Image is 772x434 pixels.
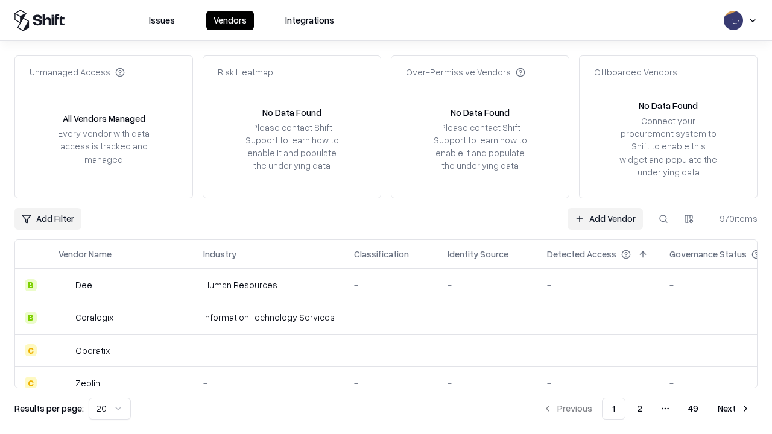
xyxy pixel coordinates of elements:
[628,398,652,420] button: 2
[710,398,758,420] button: Next
[448,311,528,324] div: -
[54,127,154,165] div: Every vendor with data access is tracked and managed
[59,248,112,260] div: Vendor Name
[354,344,428,357] div: -
[679,398,708,420] button: 49
[262,106,321,119] div: No Data Found
[25,344,37,356] div: C
[75,311,113,324] div: Coralogix
[448,278,528,291] div: -
[14,208,81,230] button: Add Filter
[547,278,650,291] div: -
[25,312,37,324] div: B
[602,398,625,420] button: 1
[406,66,525,78] div: Over-Permissive Vendors
[568,208,643,230] a: Add Vendor
[547,311,650,324] div: -
[547,377,650,389] div: -
[75,278,94,291] div: Deel
[63,112,145,125] div: All Vendors Managed
[448,248,508,260] div: Identity Source
[142,11,182,30] button: Issues
[536,398,758,420] nav: pagination
[594,66,677,78] div: Offboarded Vendors
[25,377,37,389] div: C
[203,377,335,389] div: -
[75,344,110,357] div: Operatix
[59,344,71,356] img: Operatix
[218,66,273,78] div: Risk Heatmap
[618,115,718,178] div: Connect your procurement system to Shift to enable this widget and populate the underlying data
[59,312,71,324] img: Coralogix
[354,377,428,389] div: -
[25,279,37,291] div: B
[448,344,528,357] div: -
[14,402,84,415] p: Results per page:
[547,248,616,260] div: Detected Access
[30,66,125,78] div: Unmanaged Access
[75,377,100,389] div: Zeplin
[354,248,409,260] div: Classification
[278,11,341,30] button: Integrations
[430,121,530,172] div: Please contact Shift Support to learn how to enable it and populate the underlying data
[59,377,71,389] img: Zeplin
[669,248,747,260] div: Governance Status
[242,121,342,172] div: Please contact Shift Support to learn how to enable it and populate the underlying data
[547,344,650,357] div: -
[203,248,236,260] div: Industry
[448,377,528,389] div: -
[203,344,335,357] div: -
[59,279,71,291] img: Deel
[451,106,510,119] div: No Data Found
[354,278,428,291] div: -
[203,278,335,291] div: Human Resources
[709,212,758,225] div: 970 items
[639,99,698,112] div: No Data Found
[206,11,254,30] button: Vendors
[203,311,335,324] div: Information Technology Services
[354,311,428,324] div: -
